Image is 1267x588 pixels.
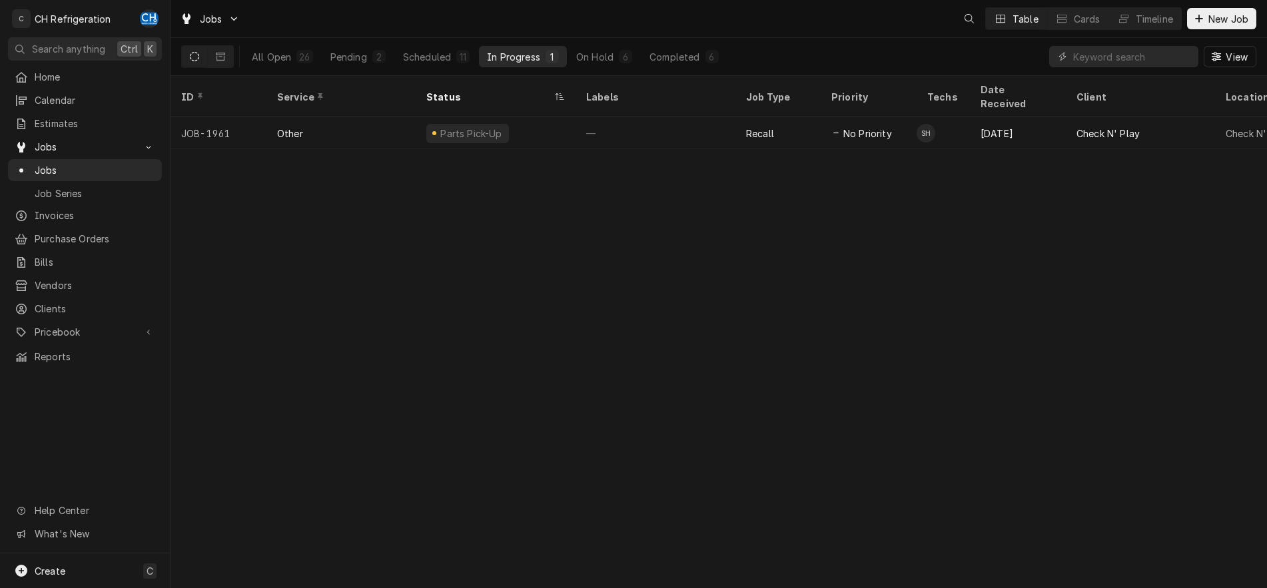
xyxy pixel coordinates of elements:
span: Search anything [32,42,105,56]
div: ID [181,90,253,104]
button: New Job [1187,8,1256,29]
a: Estimates [8,113,162,135]
div: Scheduled [403,50,451,64]
a: Clients [8,298,162,320]
a: Go to Help Center [8,499,162,521]
div: Chris Hiraga's Avatar [140,9,159,28]
span: Purchase Orders [35,232,155,246]
div: On Hold [576,50,614,64]
a: Vendors [8,274,162,296]
span: New Job [1206,12,1251,26]
div: Client [1076,90,1202,104]
div: [DATE] [970,117,1066,149]
div: CH Refrigeration [35,12,111,26]
a: Go to Pricebook [8,321,162,343]
a: Reports [8,346,162,368]
span: Jobs [200,12,222,26]
a: Purchase Orders [8,228,162,250]
div: 6 [622,50,630,64]
span: Clients [35,302,155,316]
span: Invoices [35,208,155,222]
a: Jobs [8,159,162,181]
div: Parts Pick-Up [439,127,504,141]
div: Job Type [746,90,810,104]
button: View [1204,46,1256,67]
span: No Priority [843,127,892,141]
span: Reports [35,350,155,364]
a: Invoices [8,204,162,226]
div: Timeline [1136,12,1173,26]
div: CH [140,9,159,28]
div: Labels [586,90,725,104]
div: Recall [746,127,774,141]
a: Job Series [8,182,162,204]
div: In Progress [487,50,540,64]
button: Open search [959,8,980,29]
a: Go to Jobs [8,136,162,158]
div: Table [1013,12,1039,26]
span: Vendors [35,278,155,292]
span: Pricebook [35,325,135,339]
div: All Open [252,50,291,64]
div: — [576,117,735,149]
div: C [12,9,31,28]
a: Home [8,66,162,88]
span: Home [35,70,155,84]
span: Help Center [35,503,154,517]
div: JOB-1961 [171,117,266,149]
input: Keyword search [1073,46,1192,67]
div: Status [426,90,552,104]
span: What's New [35,527,154,541]
button: Search anythingCtrlK [8,37,162,61]
a: Bills [8,251,162,273]
div: Steven Hiraga's Avatar [917,124,935,143]
div: Techs [927,90,959,104]
div: Date Received [981,83,1053,111]
div: Cards [1074,12,1100,26]
div: Priority [831,90,903,104]
div: Other [277,127,303,141]
span: Calendar [35,93,155,107]
div: SH [917,124,935,143]
div: 2 [375,50,383,64]
span: K [147,42,153,56]
span: Create [35,565,65,577]
span: View [1223,50,1250,64]
span: C [147,564,153,578]
span: Ctrl [121,42,138,56]
span: Jobs [35,140,135,154]
div: 6 [708,50,716,64]
a: Calendar [8,89,162,111]
div: Service [277,90,402,104]
div: 1 [548,50,556,64]
div: Completed [649,50,699,64]
a: Go to What's New [8,523,162,545]
div: 11 [459,50,467,64]
span: Estimates [35,117,155,131]
div: 26 [299,50,310,64]
div: Check N' Play [1076,127,1140,141]
div: Pending [330,50,367,64]
span: Bills [35,255,155,269]
a: Go to Jobs [175,8,245,30]
span: Job Series [35,186,155,200]
span: Jobs [35,163,155,177]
